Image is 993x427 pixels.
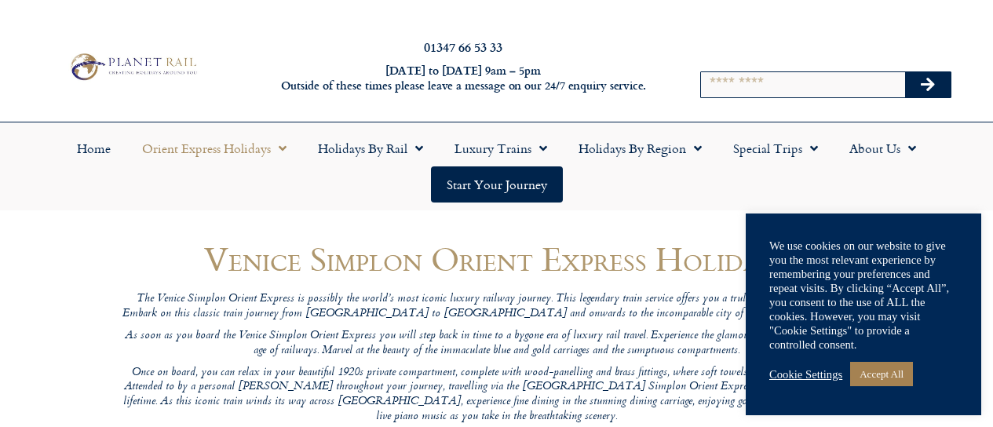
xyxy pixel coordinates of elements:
[850,362,913,386] a: Accept All
[769,367,842,381] a: Cookie Settings
[268,64,658,93] h6: [DATE] to [DATE] 9am – 5pm Outside of these times please leave a message on our 24/7 enquiry serv...
[717,130,834,166] a: Special Trips
[424,38,502,56] a: 01347 66 53 33
[8,130,985,203] nav: Menu
[431,166,563,203] a: Start your Journey
[120,240,874,277] h1: Venice Simplon Orient Express Holidays
[120,329,874,358] p: As soon as you board the Venice Simplon Orient Express you will step back in time to a bygone era...
[302,130,439,166] a: Holidays by Rail
[120,366,874,425] p: Once on board, you can relax in your beautiful 1920s private compartment, complete with wood-pane...
[61,130,126,166] a: Home
[439,130,563,166] a: Luxury Trains
[120,292,874,321] p: The Venice Simplon Orient Express is possibly the world’s most iconic luxury railway journey. Thi...
[65,50,200,83] img: Planet Rail Train Holidays Logo
[834,130,932,166] a: About Us
[563,130,717,166] a: Holidays by Region
[769,239,958,352] div: We use cookies on our website to give you the most relevant experience by remembering your prefer...
[905,72,951,97] button: Search
[126,130,302,166] a: Orient Express Holidays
